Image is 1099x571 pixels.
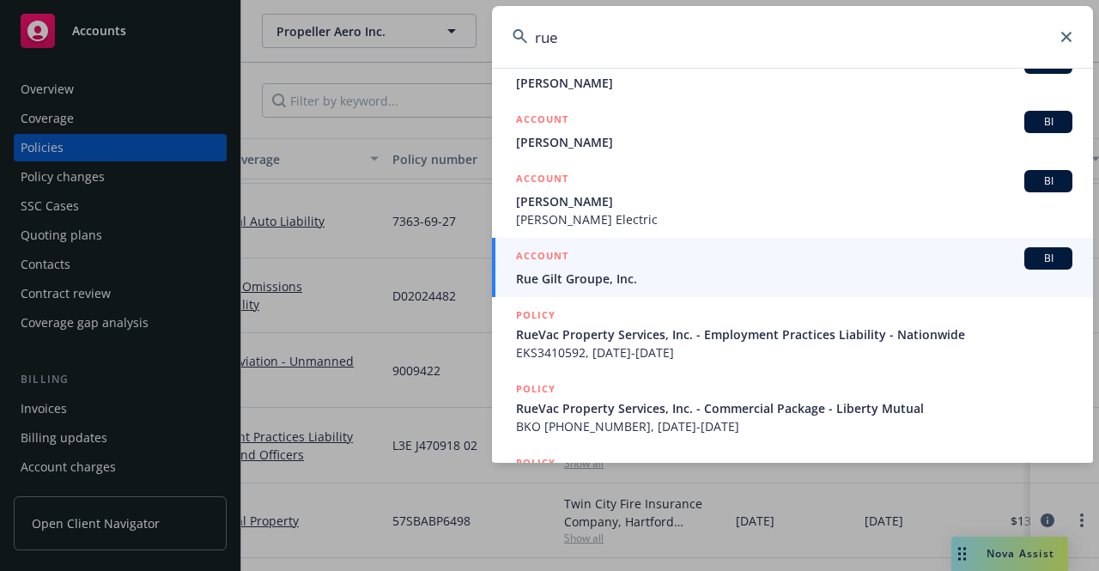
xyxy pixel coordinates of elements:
[492,101,1093,161] a: ACCOUNTBI[PERSON_NAME]
[516,170,568,191] h5: ACCOUNT
[492,297,1093,371] a: POLICYRueVac Property Services, Inc. - Employment Practices Liability - NationwideEKS3410592, [DA...
[516,192,1072,210] span: [PERSON_NAME]
[516,417,1072,435] span: BKO [PHONE_NUMBER], [DATE]-[DATE]
[516,111,568,131] h5: ACCOUNT
[516,399,1072,417] span: RueVac Property Services, Inc. - Commercial Package - Liberty Mutual
[516,74,1072,92] span: [PERSON_NAME]
[1031,114,1066,130] span: BI
[492,42,1093,101] a: ACCOUNTBI[PERSON_NAME]
[516,380,556,398] h5: POLICY
[492,161,1093,238] a: ACCOUNTBI[PERSON_NAME][PERSON_NAME] Electric
[516,325,1072,343] span: RueVac Property Services, Inc. - Employment Practices Liability - Nationwide
[516,210,1072,228] span: [PERSON_NAME] Electric
[516,247,568,268] h5: ACCOUNT
[492,238,1093,297] a: ACCOUNTBIRue Gilt Groupe, Inc.
[492,6,1093,68] input: Search...
[1031,251,1066,266] span: BI
[516,307,556,324] h5: POLICY
[516,343,1072,361] span: EKS3410592, [DATE]-[DATE]
[516,133,1072,151] span: [PERSON_NAME]
[492,371,1093,445] a: POLICYRueVac Property Services, Inc. - Commercial Package - Liberty MutualBKO [PHONE_NUMBER], [DA...
[516,270,1072,288] span: Rue Gilt Groupe, Inc.
[516,454,556,471] h5: POLICY
[492,445,1093,519] a: POLICY
[1031,173,1066,189] span: BI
